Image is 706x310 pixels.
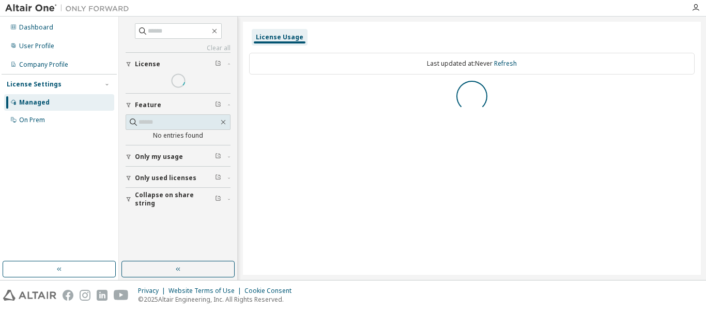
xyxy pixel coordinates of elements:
[494,59,517,68] a: Refresh
[215,101,221,109] span: Clear filter
[215,174,221,182] span: Clear filter
[114,290,129,301] img: youtube.svg
[19,42,54,50] div: User Profile
[19,23,53,32] div: Dashboard
[215,195,221,203] span: Clear filter
[126,44,231,52] a: Clear all
[3,290,56,301] img: altair_logo.svg
[135,101,161,109] span: Feature
[19,61,68,69] div: Company Profile
[215,153,221,161] span: Clear filter
[63,290,73,301] img: facebook.svg
[126,167,231,189] button: Only used licenses
[19,98,50,107] div: Managed
[19,116,45,124] div: On Prem
[249,53,695,75] div: Last updated at: Never
[215,60,221,68] span: Clear filter
[80,290,90,301] img: instagram.svg
[256,33,303,41] div: License Usage
[126,94,231,116] button: Feature
[126,131,231,140] div: No entries found
[135,60,160,68] span: License
[126,145,231,168] button: Only my usage
[135,174,196,182] span: Only used licenses
[7,80,62,88] div: License Settings
[135,153,183,161] span: Only my usage
[97,290,108,301] img: linkedin.svg
[126,53,231,76] button: License
[138,295,298,304] p: © 2025 Altair Engineering, Inc. All Rights Reserved.
[126,188,231,211] button: Collapse on share string
[135,191,215,208] span: Collapse on share string
[244,287,298,295] div: Cookie Consent
[138,287,168,295] div: Privacy
[5,3,134,13] img: Altair One
[168,287,244,295] div: Website Terms of Use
